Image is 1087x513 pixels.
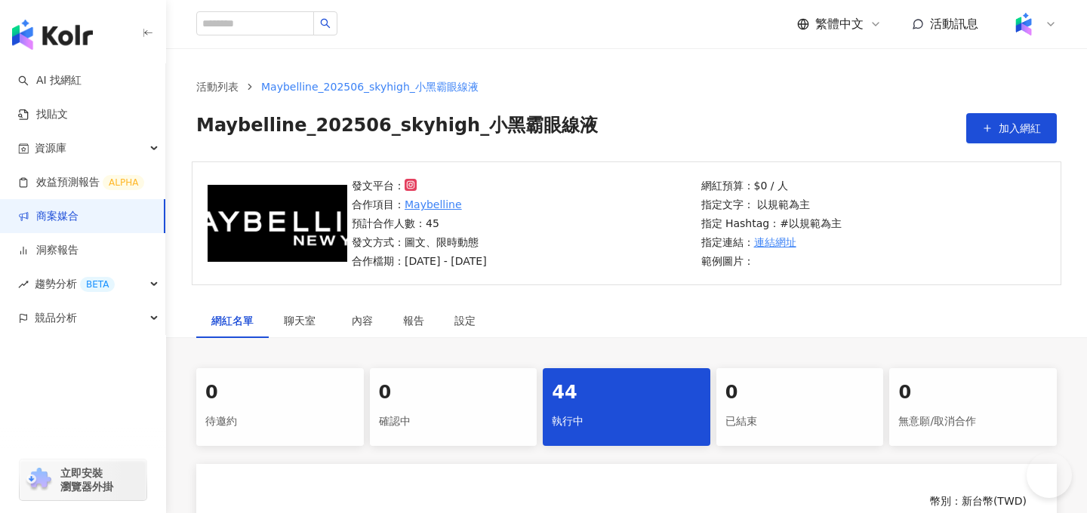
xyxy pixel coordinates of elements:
span: 立即安裝 瀏覽器外掛 [60,466,113,493]
iframe: Help Scout Beacon - Open [1027,453,1072,498]
span: rise [18,279,29,290]
div: 報告 [403,312,424,329]
div: 網紅名單 [211,312,254,329]
p: 範例圖片： [701,253,842,269]
img: Kolr%20app%20icon%20%281%29.png [1009,10,1038,38]
span: search [320,18,331,29]
span: Maybelline_202506_skyhigh_小黑霸眼線液 [261,81,479,93]
a: 洞察報告 [18,243,79,258]
img: Maybelline [208,185,347,262]
div: 設定 [454,312,476,329]
div: 執行中 [552,409,701,435]
div: 0 [725,380,875,406]
span: 繁體中文 [815,16,864,32]
span: 聊天室 [284,315,322,326]
p: #以規範為主 [780,215,842,232]
span: 趨勢分析 [35,267,115,301]
p: 合作檔期：[DATE] - [DATE] [352,253,487,269]
div: BETA [80,277,115,292]
p: 發文平台： [352,177,487,194]
a: Maybelline [405,196,462,213]
p: 發文方式：圖文、限時動態 [352,234,487,250]
a: 商案媒合 [18,209,79,224]
p: 合作項目： [352,196,487,213]
p: 指定文字： 以規範為主 [701,196,842,213]
a: 連結網址 [754,234,796,250]
span: 加入網紅 [999,122,1041,134]
p: 指定 Hashtag： [701,215,842,232]
img: chrome extension [24,468,54,492]
div: 0 [898,380,1048,406]
div: 已結束 [725,409,875,435]
div: 幣別 ： 新台幣 ( TWD ) [226,494,1027,509]
span: 活動訊息 [930,17,978,31]
span: Maybelline_202506_skyhigh_小黑霸眼線液 [196,113,598,143]
a: 活動列表 [193,78,242,95]
div: 內容 [352,312,373,329]
div: 0 [379,380,528,406]
div: 44 [552,380,701,406]
a: 找貼文 [18,107,68,122]
div: 確認中 [379,409,528,435]
p: 指定連結： [701,234,842,250]
a: chrome extension立即安裝 瀏覽器外掛 [20,459,146,500]
span: 競品分析 [35,301,77,335]
span: 資源庫 [35,131,66,165]
a: searchAI 找網紅 [18,73,82,88]
a: 效益預測報告ALPHA [18,175,144,190]
button: 加入網紅 [966,113,1057,143]
div: 無意願/取消合作 [898,409,1048,435]
img: logo [12,20,93,50]
div: 待邀約 [205,409,355,435]
p: 網紅預算：$0 / 人 [701,177,842,194]
p: 預計合作人數：45 [352,215,487,232]
div: 0 [205,380,355,406]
